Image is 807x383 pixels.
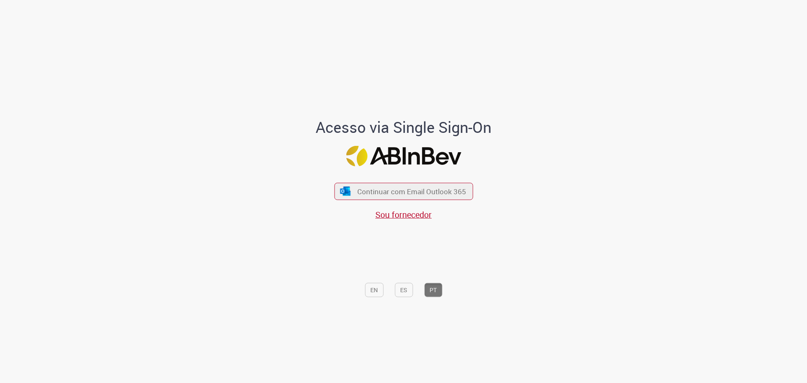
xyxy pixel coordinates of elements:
button: ícone Azure/Microsoft 360 Continuar com Email Outlook 365 [334,182,473,200]
img: Logo ABInBev [346,145,461,166]
span: Continuar com Email Outlook 365 [357,187,466,196]
h1: Acesso via Single Sign-On [287,119,520,136]
a: Sou fornecedor [375,209,432,220]
button: EN [365,283,383,297]
button: ES [395,283,413,297]
img: ícone Azure/Microsoft 360 [340,187,351,195]
button: PT [424,283,442,297]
